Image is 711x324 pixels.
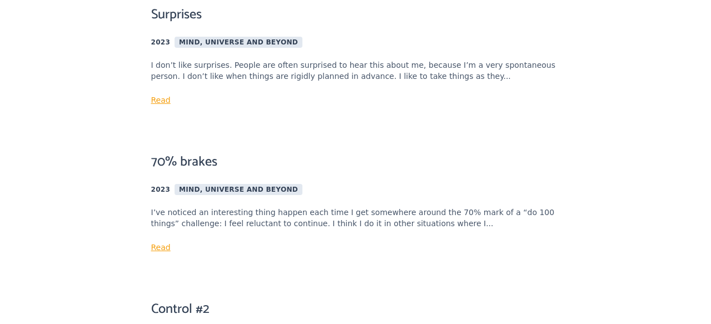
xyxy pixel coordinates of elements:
[175,37,302,48] span: Mind, universe and beyond
[151,243,171,252] a: Read
[151,301,210,318] a: Control #2
[151,96,171,104] a: Read
[151,184,175,195] span: 2023
[175,184,302,195] span: Mind, universe and beyond
[151,153,217,171] a: 70% brakes
[151,6,202,24] a: Surprises
[151,207,560,229] div: I’ve noticed an interesting thing happen each time I get somewhere around the 70% mark of a “do 1...
[151,59,560,82] div: I don’t like surprises. People are often surprised to hear this about me, because I’m a very spon...
[151,37,175,48] span: 2023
